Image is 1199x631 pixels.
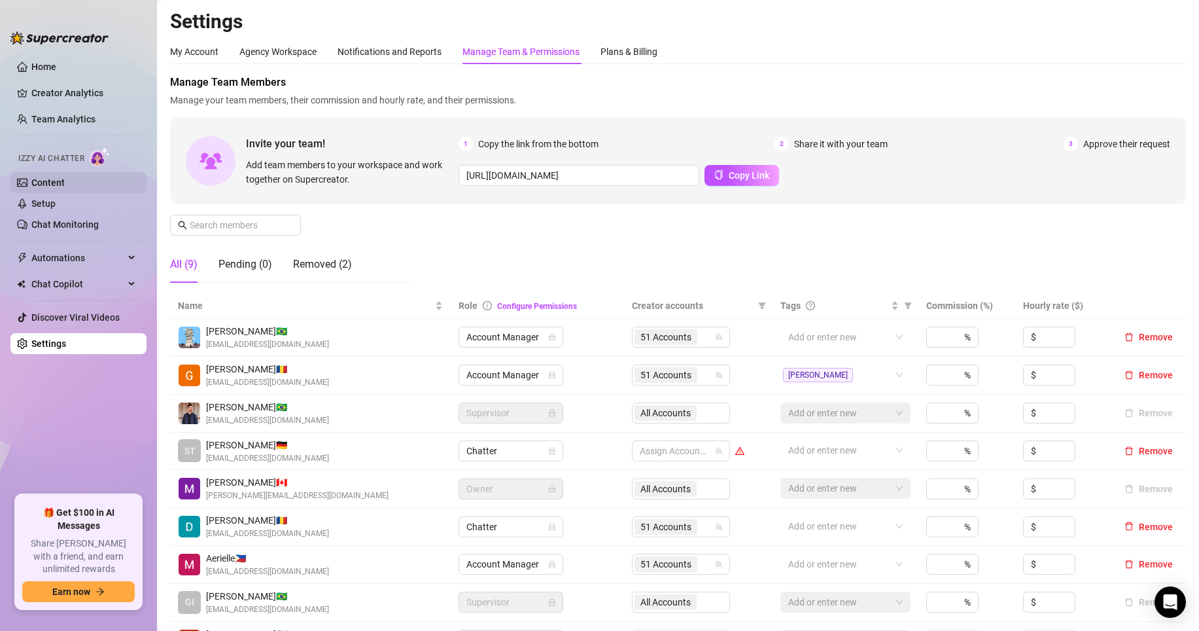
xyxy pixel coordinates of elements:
span: lock [548,409,556,417]
div: Agency Workspace [239,45,317,59]
button: Remove [1119,556,1178,572]
span: 51 Accounts [640,557,691,571]
span: Automations [31,247,124,268]
span: Supervisor [466,592,555,612]
span: [PERSON_NAME] 🇩🇪 [206,438,329,452]
img: Chat Copilot [17,279,26,289]
span: filter [901,296,914,315]
span: team [715,447,723,455]
span: warning [735,446,744,456]
div: Removed (2) [293,257,352,272]
span: copy [714,170,723,179]
div: Notifications and Reports [338,45,442,59]
a: Settings [31,338,66,349]
button: Remove [1119,367,1178,383]
span: [EMAIL_ADDRESS][DOMAIN_NAME] [206,604,329,616]
img: AI Chatter [90,147,110,166]
a: Setup [31,198,56,209]
h2: Settings [170,9,1186,34]
span: Chatter [466,441,555,461]
span: GI [185,595,194,609]
button: Remove [1119,405,1178,421]
div: Manage Team & Permissions [462,45,580,59]
span: Remove [1139,446,1173,456]
span: 51 Accounts [634,556,697,572]
span: Remove [1139,522,1173,532]
span: Account Manager [466,365,555,385]
a: Team Analytics [31,114,96,124]
span: Copy the link from the bottom [478,137,599,151]
span: [EMAIL_ADDRESS][DOMAIN_NAME] [206,452,329,465]
span: 2 [774,137,789,151]
span: thunderbolt [17,253,27,263]
button: Earn nowarrow-right [22,581,135,602]
span: Invite your team! [246,135,459,152]
span: 51 Accounts [640,368,691,382]
a: Chat Monitoring [31,219,99,230]
img: Alex G [179,365,200,386]
span: lock [548,523,556,531]
a: Home [31,62,56,72]
button: Remove [1119,329,1178,345]
button: Remove [1119,519,1178,535]
span: Remove [1139,332,1173,342]
span: delete [1124,370,1134,380]
span: [PERSON_NAME][EMAIL_ADDRESS][DOMAIN_NAME] [206,490,389,502]
div: Open Intercom Messenger [1155,586,1186,618]
span: 51 Accounts [640,520,691,534]
span: [EMAIL_ADDRESS][DOMAIN_NAME] [206,414,329,427]
span: filter [756,296,769,315]
span: Account Manager [466,554,555,574]
button: Remove [1119,594,1178,610]
div: All (9) [170,257,198,272]
span: [PERSON_NAME] 🇧🇷 [206,324,329,338]
input: Search members [190,218,283,232]
span: [EMAIL_ADDRESS][DOMAIN_NAME] [206,376,329,389]
span: lock [548,447,556,455]
a: Discover Viral Videos [31,312,120,323]
img: Aerielle [179,554,200,575]
span: search [178,221,187,230]
span: Share [PERSON_NAME] with a friend, and earn unlimited rewards [22,537,135,576]
span: Izzy AI Chatter [18,153,84,165]
span: Earn now [52,586,90,597]
th: Commission (%) [918,293,1015,319]
span: Copy Link [729,170,769,181]
span: [PERSON_NAME] 🇧🇷 [206,589,329,604]
span: Owner [466,479,555,499]
span: team [715,560,723,568]
div: Pending (0) [218,257,272,272]
a: Content [31,177,65,188]
span: team [715,333,723,341]
img: Denis Olar [179,516,200,537]
span: [EMAIL_ADDRESS][DOMAIN_NAME] [206,566,329,578]
span: Chatter [466,517,555,537]
span: Approve their request [1083,137,1170,151]
span: question-circle [806,301,815,310]
span: Remove [1139,370,1173,380]
span: 🎁 Get $100 in AI Messages [22,507,135,532]
span: 1 [459,137,473,151]
span: lock [548,560,556,568]
span: 51 Accounts [634,329,697,345]
a: Creator Analytics [31,82,136,103]
span: lock [548,485,556,493]
span: info-circle [483,301,492,310]
th: Name [170,293,451,319]
img: logo-BBDzfeDw.svg [10,31,109,45]
span: delete [1124,560,1134,569]
th: Hourly rate ($) [1015,293,1111,319]
span: Creator accounts [632,298,753,313]
span: Role [459,300,478,311]
span: [PERSON_NAME] 🇷🇴 [206,513,329,528]
span: Add team members to your workspace and work together on Supercreator. [246,158,453,187]
span: [PERSON_NAME] [783,368,853,382]
span: filter [904,302,912,310]
span: [EMAIL_ADDRESS][DOMAIN_NAME] [206,528,329,540]
span: delete [1124,522,1134,531]
span: [PERSON_NAME] 🇷🇴 [206,362,329,376]
span: delete [1124,333,1134,342]
span: lock [548,598,556,606]
button: Copy Link [704,165,779,186]
span: 51 Accounts [640,330,691,344]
